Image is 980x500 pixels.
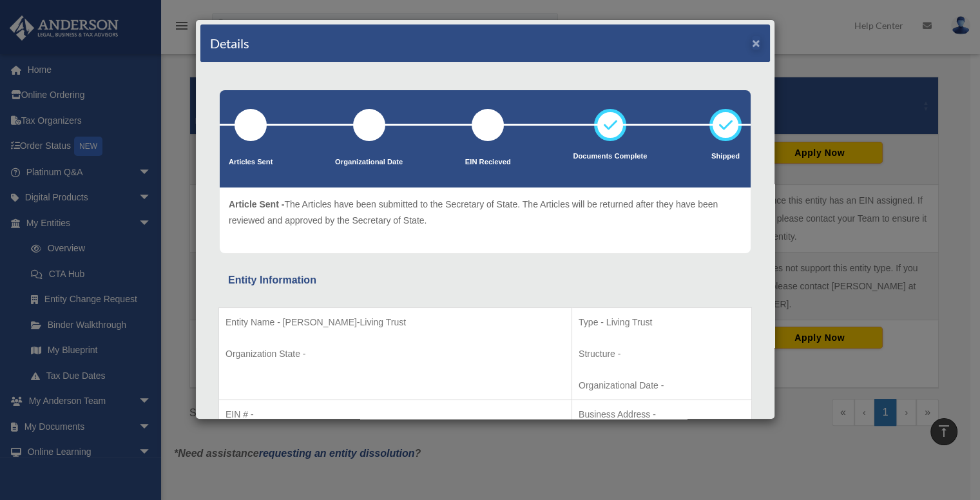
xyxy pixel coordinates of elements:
[579,378,745,394] p: Organizational Date -
[228,271,742,289] div: Entity Information
[573,150,647,163] p: Documents Complete
[579,346,745,362] p: Structure -
[709,150,742,163] p: Shipped
[210,34,249,52] h4: Details
[226,407,565,423] p: EIN # -
[229,199,284,209] span: Article Sent -
[335,156,403,169] p: Organizational Date
[226,314,565,331] p: Entity Name - [PERSON_NAME]-Living Trust
[752,36,760,50] button: ×
[226,346,565,362] p: Organization State -
[229,156,273,169] p: Articles Sent
[229,197,742,228] p: The Articles have been submitted to the Secretary of State. The Articles will be returned after t...
[579,314,745,331] p: Type - Living Trust
[579,407,745,423] p: Business Address -
[465,156,511,169] p: EIN Recieved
